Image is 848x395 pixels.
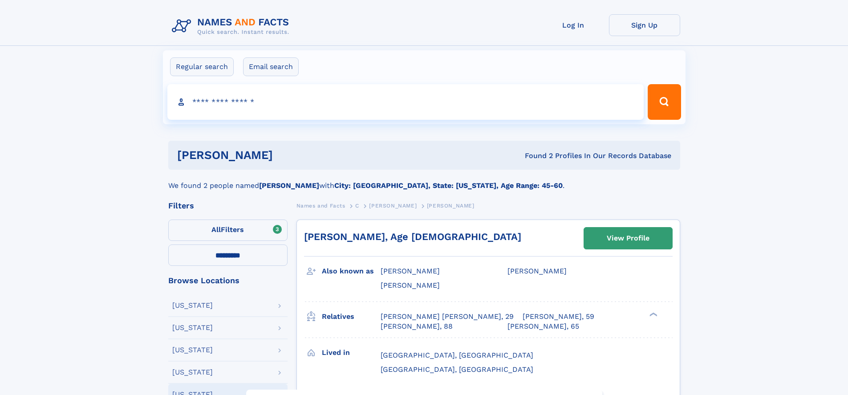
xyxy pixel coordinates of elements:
[243,57,299,76] label: Email search
[427,203,475,209] span: [PERSON_NAME]
[369,200,417,211] a: [PERSON_NAME]
[648,84,681,120] button: Search Button
[381,281,440,289] span: [PERSON_NAME]
[507,322,579,331] a: [PERSON_NAME], 65
[538,14,609,36] a: Log In
[167,84,644,120] input: search input
[355,200,359,211] a: C
[607,228,649,248] div: View Profile
[168,220,288,241] label: Filters
[381,267,440,275] span: [PERSON_NAME]
[296,200,345,211] a: Names and Facts
[170,57,234,76] label: Regular search
[172,346,213,354] div: [US_STATE]
[381,322,453,331] a: [PERSON_NAME], 88
[507,267,567,275] span: [PERSON_NAME]
[168,277,288,285] div: Browse Locations
[523,312,594,322] a: [PERSON_NAME], 59
[172,324,213,331] div: [US_STATE]
[334,181,563,190] b: City: [GEOGRAPHIC_DATA], State: [US_STATE], Age Range: 45-60
[259,181,319,190] b: [PERSON_NAME]
[211,225,221,234] span: All
[381,351,533,359] span: [GEOGRAPHIC_DATA], [GEOGRAPHIC_DATA]
[304,231,521,242] a: [PERSON_NAME], Age [DEMOGRAPHIC_DATA]
[172,302,213,309] div: [US_STATE]
[177,150,399,161] h1: [PERSON_NAME]
[647,311,658,317] div: ❯
[381,365,533,374] span: [GEOGRAPHIC_DATA], [GEOGRAPHIC_DATA]
[168,202,288,210] div: Filters
[355,203,359,209] span: C
[399,151,671,161] div: Found 2 Profiles In Our Records Database
[609,14,680,36] a: Sign Up
[322,309,381,324] h3: Relatives
[369,203,417,209] span: [PERSON_NAME]
[172,369,213,376] div: [US_STATE]
[322,264,381,279] h3: Also known as
[168,170,680,191] div: We found 2 people named with .
[322,345,381,360] h3: Lived in
[584,228,672,249] a: View Profile
[381,312,514,322] a: [PERSON_NAME] [PERSON_NAME], 29
[168,14,296,38] img: Logo Names and Facts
